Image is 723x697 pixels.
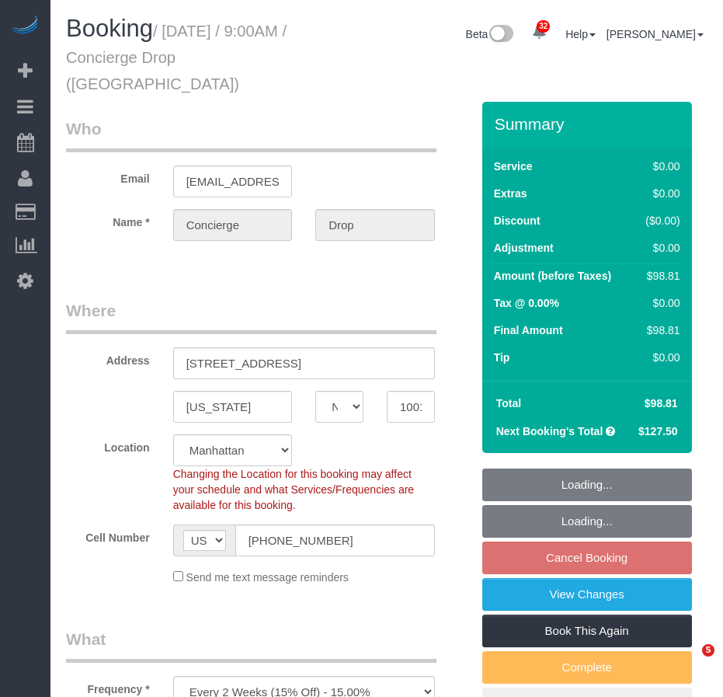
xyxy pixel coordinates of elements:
label: Extras [494,186,527,201]
div: $0.00 [639,295,680,311]
h3: Summary [495,115,684,133]
span: Booking [66,15,153,42]
legend: What [66,628,436,663]
img: New interface [488,25,513,45]
div: $98.81 [639,268,680,284]
a: Book This Again [482,615,692,647]
a: [PERSON_NAME] [607,28,704,40]
strong: Next Booking's Total [496,425,603,437]
legend: Who [66,117,436,152]
legend: Where [66,299,436,334]
div: ($0.00) [639,213,680,228]
iframe: Intercom live chat [670,644,707,681]
label: Discount [494,213,541,228]
input: Last Name [315,209,435,241]
label: Tax @ 0.00% [494,295,559,311]
div: $98.81 [639,322,680,338]
img: Automaid Logo [9,16,40,37]
label: Service [494,159,533,174]
label: Adjustment [494,240,554,256]
label: Cell Number [54,524,162,545]
a: Beta [466,28,514,40]
span: 5 [702,644,714,657]
input: Cell Number [235,524,435,556]
label: Name * [54,209,162,230]
span: $98.81 [645,397,678,409]
div: $0.00 [639,159,680,174]
span: Changing the Location for this booking may affect your schedule and what Services/Frequencies are... [173,468,415,511]
strong: Total [496,397,521,409]
span: $127.50 [638,425,678,437]
input: Zip Code [387,391,435,423]
div: $0.00 [639,186,680,201]
label: Address [54,347,162,368]
label: Frequency * [54,676,162,697]
span: 32 [537,20,550,33]
small: / [DATE] / 9:00AM / Concierge Drop ([GEOGRAPHIC_DATA]) [66,23,287,92]
label: Tip [494,350,510,365]
label: Amount (before Taxes) [494,268,611,284]
label: Location [54,434,162,455]
span: Send me text message reminders [186,571,349,584]
a: Help [565,28,596,40]
a: View Changes [482,578,692,611]
label: Final Amount [494,322,563,338]
input: City [173,391,293,423]
div: $0.00 [639,240,680,256]
a: 32 [524,16,554,50]
input: Email [173,166,293,197]
div: $0.00 [639,350,680,365]
input: First Name [173,209,293,241]
label: Email [54,166,162,186]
